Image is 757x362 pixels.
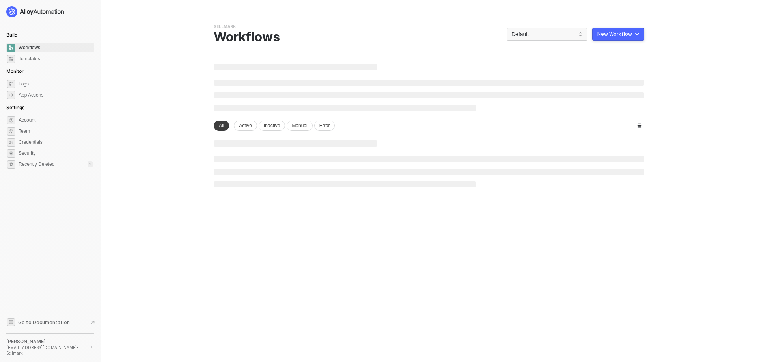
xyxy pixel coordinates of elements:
[7,318,15,326] span: documentation
[19,149,93,158] span: Security
[19,79,93,89] span: Logs
[7,44,15,52] span: dashboard
[511,28,583,40] span: Default
[597,31,632,37] div: New Workflow
[19,137,93,147] span: Credentials
[314,121,335,131] div: Error
[7,149,15,158] span: security
[287,121,312,131] div: Manual
[234,121,257,131] div: Active
[6,68,24,74] span: Monitor
[214,30,280,45] div: Workflows
[19,161,54,168] span: Recently Deleted
[7,91,15,99] span: icon-app-actions
[7,55,15,63] span: marketplace
[18,319,70,326] span: Go to Documentation
[19,92,43,98] div: App Actions
[259,121,285,131] div: Inactive
[89,319,97,327] span: document-arrow
[19,126,93,136] span: Team
[7,138,15,147] span: credentials
[6,345,80,356] div: [EMAIL_ADDRESS][DOMAIN_NAME] • Sellmark
[6,317,95,327] a: Knowledge Base
[19,43,93,52] span: Workflows
[19,115,93,125] span: Account
[7,80,15,88] span: icon-logs
[6,6,94,17] a: logo
[6,338,80,345] div: [PERSON_NAME]
[592,28,644,41] button: New Workflow
[7,160,15,169] span: settings
[7,127,15,136] span: team
[214,24,236,30] div: Sellmark
[88,161,93,167] div: 1
[6,32,17,38] span: Build
[6,104,24,110] span: Settings
[19,54,93,63] span: Templates
[7,116,15,124] span: settings
[88,345,92,349] span: logout
[6,6,65,17] img: logo
[214,121,229,131] div: All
